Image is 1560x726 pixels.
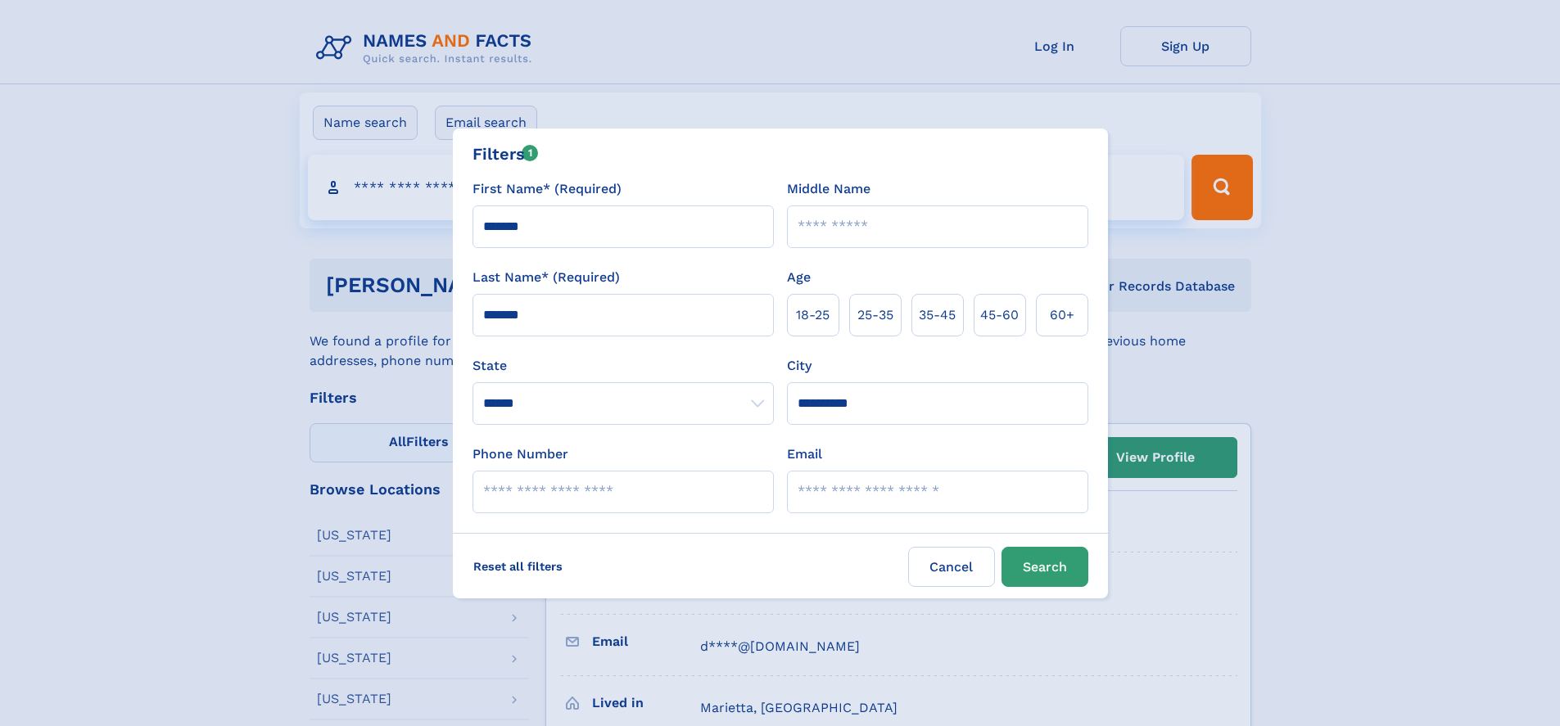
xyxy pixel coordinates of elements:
[796,305,830,325] span: 18‑25
[787,268,811,287] label: Age
[787,356,812,376] label: City
[473,142,539,166] div: Filters
[908,547,995,587] label: Cancel
[919,305,956,325] span: 35‑45
[787,179,870,199] label: Middle Name
[473,444,568,464] label: Phone Number
[473,356,774,376] label: State
[473,179,622,199] label: First Name* (Required)
[980,305,1019,325] span: 45‑60
[463,547,573,586] label: Reset all filters
[787,444,822,464] label: Email
[857,305,893,325] span: 25‑35
[1002,547,1088,587] button: Search
[473,268,620,287] label: Last Name* (Required)
[1050,305,1074,325] span: 60+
